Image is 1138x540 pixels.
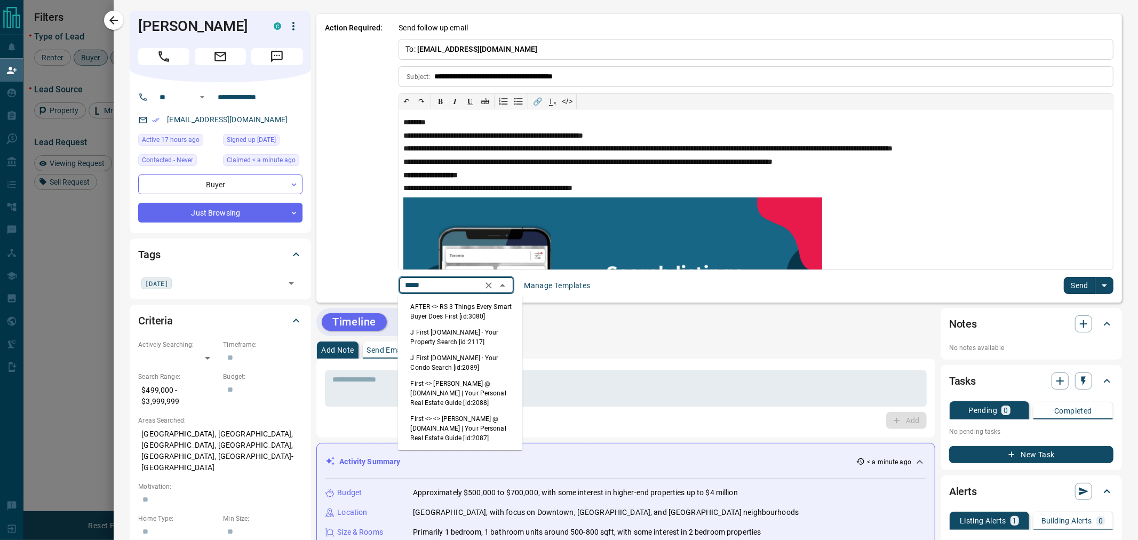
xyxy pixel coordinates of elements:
button: Close [495,278,510,293]
h2: Notes [949,315,977,332]
p: Actively Searching: [138,340,218,350]
p: Activity Summary [339,456,400,467]
span: Active 17 hours ago [142,134,200,145]
div: Tasks [949,368,1113,394]
span: [DATE] [145,278,168,289]
p: Pending [968,407,997,414]
button: 𝑰 [448,94,463,109]
span: Signed up [DATE] [227,134,276,145]
p: [GEOGRAPHIC_DATA], with focus on Downtown, [GEOGRAPHIC_DATA], and [GEOGRAPHIC_DATA] neighbourhoods [413,507,799,518]
button: Manage Templates [518,277,596,294]
div: Criteria [138,308,303,333]
p: Send Email [367,346,405,354]
button: Clear [481,278,496,293]
p: $499,000 - $3,999,999 [138,382,218,410]
p: < a minute ago [867,457,911,467]
button: Timeline [322,313,387,331]
div: Tags [138,242,303,267]
li: First <> [PERSON_NAME] @ [DOMAIN_NAME] | Your Personal Real Estate Guide [id:2088] [398,376,523,411]
div: Fri Sep 12 2025 [223,154,303,169]
span: Contacted - Never [142,155,193,165]
div: Just Browsing [138,203,303,223]
button: Bullet list [511,94,526,109]
p: 0 [1004,407,1008,414]
button: 𝐔 [463,94,478,109]
p: Min Size: [223,514,303,523]
a: [EMAIL_ADDRESS][DOMAIN_NAME] [167,115,288,124]
li: J First [DOMAIN_NAME] · Your Condo Search [id:2089] [398,350,523,376]
span: Email [195,48,246,65]
p: Completed [1054,407,1092,415]
span: Claimed < a minute ago [227,155,296,165]
p: Primarily 1 bedroom, 1 bathroom units around 500-800 sqft, with some interest in 2 bedroom proper... [413,527,761,538]
span: Call [138,48,189,65]
p: Send follow up email [399,22,468,34]
div: Alerts [949,479,1113,504]
s: ab [481,97,490,106]
p: Subject: [407,72,430,82]
div: Thu Sep 11 2025 [138,134,218,149]
p: Add Note [321,346,354,354]
p: Action Required: [325,22,383,294]
button: 𝐁 [433,94,448,109]
svg: Email Verified [152,116,160,124]
p: 1 [1013,517,1017,525]
div: Buyer [138,174,303,194]
h2: Tasks [949,372,976,390]
span: Message [251,48,303,65]
button: 🔗 [530,94,545,109]
button: Send [1064,277,1095,294]
div: split button [1064,277,1113,294]
h1: [PERSON_NAME] [138,18,258,35]
p: 0 [1099,517,1103,525]
p: Home Type: [138,514,218,523]
div: condos.ca [274,22,281,30]
p: No notes available [949,343,1113,353]
p: Timeframe: [223,340,303,350]
p: No pending tasks [949,424,1113,440]
button: Open [196,91,209,104]
p: Search Range: [138,372,218,382]
p: [GEOGRAPHIC_DATA], [GEOGRAPHIC_DATA], [GEOGRAPHIC_DATA], [GEOGRAPHIC_DATA], [GEOGRAPHIC_DATA], [G... [138,425,303,477]
h2: Criteria [138,312,173,329]
span: 𝐔 [467,97,473,106]
p: Areas Searched: [138,416,303,425]
h2: Tags [138,246,160,263]
div: Thu Aug 28 2025 [223,134,303,149]
button: Numbered list [496,94,511,109]
p: Approximately $500,000 to $700,000, with some interest in higher-end properties up to $4 million [413,487,738,498]
p: Motivation: [138,482,303,491]
p: Budget: [223,372,303,382]
div: Activity Summary< a minute ago [325,452,926,472]
button: Open [284,276,299,291]
li: J First [DOMAIN_NAME] · Your Property Search [id:2117] [398,324,523,350]
span: [EMAIL_ADDRESS][DOMAIN_NAME] [417,45,538,53]
img: search_like_a_pro.png [403,197,822,380]
p: Budget [337,487,362,498]
button: ↶ [399,94,414,109]
button: New Task [949,446,1113,463]
p: Building Alerts [1041,517,1092,525]
li: First <> <> [PERSON_NAME] @ [DOMAIN_NAME] | Your Personal Real Estate Guide [id:2087] [398,411,523,446]
button: ab [478,94,492,109]
p: To: [399,39,1113,60]
button: Campaigns [391,313,468,331]
button: </> [560,94,575,109]
p: Size & Rooms [337,527,383,538]
li: AFTER <> RS 3 Things Every Smart Buyer Does First [id:3080] [398,299,523,324]
p: Listing Alerts [960,517,1006,525]
div: Notes [949,311,1113,337]
button: ↷ [414,94,429,109]
h2: Alerts [949,483,977,500]
button: T̲ₓ [545,94,560,109]
p: Location [337,507,367,518]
